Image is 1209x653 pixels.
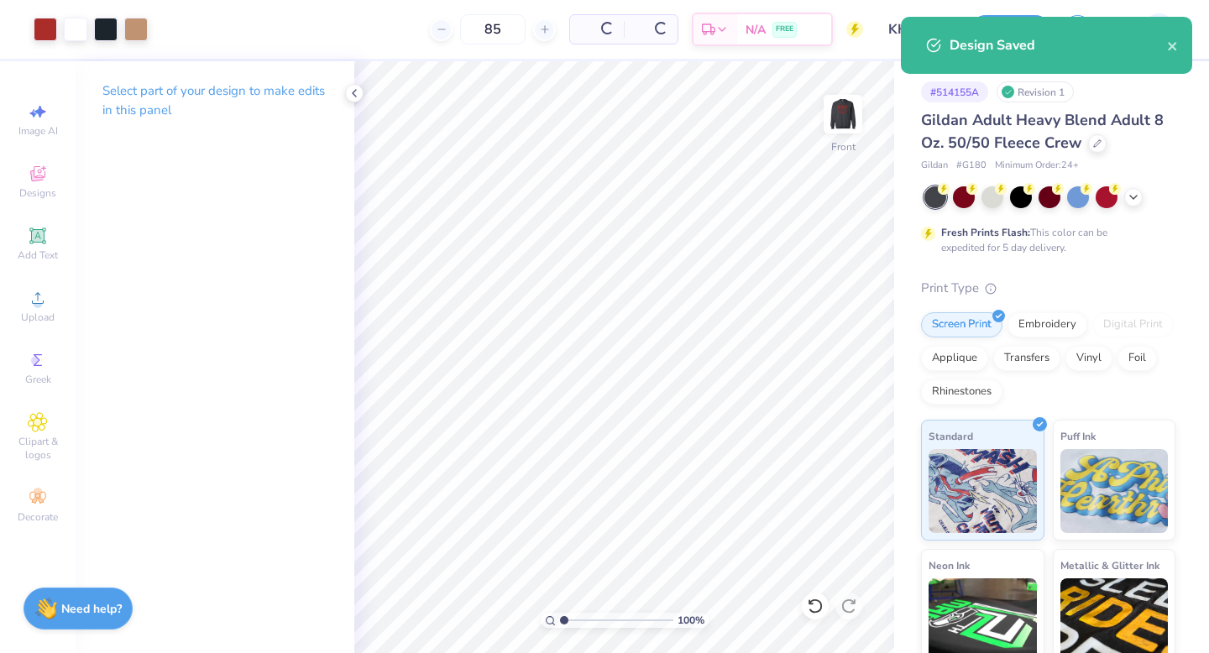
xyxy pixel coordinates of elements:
span: Designs [19,186,56,200]
span: Upload [21,311,55,324]
span: Image AI [18,124,58,138]
span: Metallic & Glitter Ink [1060,556,1159,574]
img: Standard [929,449,1037,533]
span: FREE [776,24,793,35]
button: close [1167,35,1179,55]
span: Greek [25,373,51,386]
span: Clipart & logos [8,435,67,462]
span: Add Text [18,248,58,262]
strong: Need help? [61,601,122,617]
span: N/A [746,21,766,39]
p: Select part of your design to make edits in this panel [102,81,327,120]
span: Neon Ink [929,556,970,574]
span: 100 % [678,613,704,628]
img: Puff Ink [1060,449,1169,533]
input: Untitled Design [876,13,958,46]
div: Design Saved [950,35,1167,55]
span: Decorate [18,510,58,524]
input: – – [460,14,526,44]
